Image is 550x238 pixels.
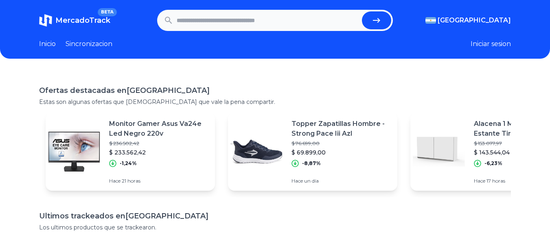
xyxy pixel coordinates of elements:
[55,16,110,25] span: MercadoTrack
[39,14,52,27] img: MercadoTrack
[484,160,502,167] p: -6,23%
[410,123,467,180] img: Featured image
[291,140,391,147] p: $ 76.699,00
[39,210,511,222] h1: Ultimos trackeados en [GEOGRAPHIC_DATA]
[425,15,511,25] button: [GEOGRAPHIC_DATA]
[228,123,285,180] img: Featured image
[109,140,208,147] p: $ 236.502,42
[109,148,208,156] p: $ 233.562,42
[109,178,208,184] p: Hace 21 horas
[120,160,137,167] p: -1,24%
[39,223,511,231] p: Los ultimos productos que se trackearon.
[46,112,215,191] a: Featured imageMonitor Gamer Asus Va24e Led Negro 220v$ 236.502,42$ 233.562,42-1,24%Hace 21 horas
[46,123,103,180] img: Featured image
[39,14,110,27] a: MercadoTrackBETA
[302,160,321,167] p: -8,87%
[291,148,391,156] p: $ 69.899,00
[109,119,208,139] p: Monitor Gamer Asus Va24e Led Negro 220v
[291,119,391,139] p: Topper Zapatillas Hombre - Strong Pace Iii Azl
[39,39,56,49] a: Inicio
[425,17,436,24] img: Argentina
[98,8,117,16] span: BETA
[291,178,391,184] p: Hace un día
[438,15,511,25] span: [GEOGRAPHIC_DATA]
[39,98,511,106] p: Estas son algunas ofertas que [DEMOGRAPHIC_DATA] que vale la pena compartir.
[471,39,511,49] button: Iniciar sesion
[66,39,112,49] a: Sincronizacion
[39,85,511,96] h1: Ofertas destacadas en [GEOGRAPHIC_DATA]
[228,112,397,191] a: Featured imageTopper Zapatillas Hombre - Strong Pace Iii Azl$ 76.699,00$ 69.899,00-8,87%Hace un día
